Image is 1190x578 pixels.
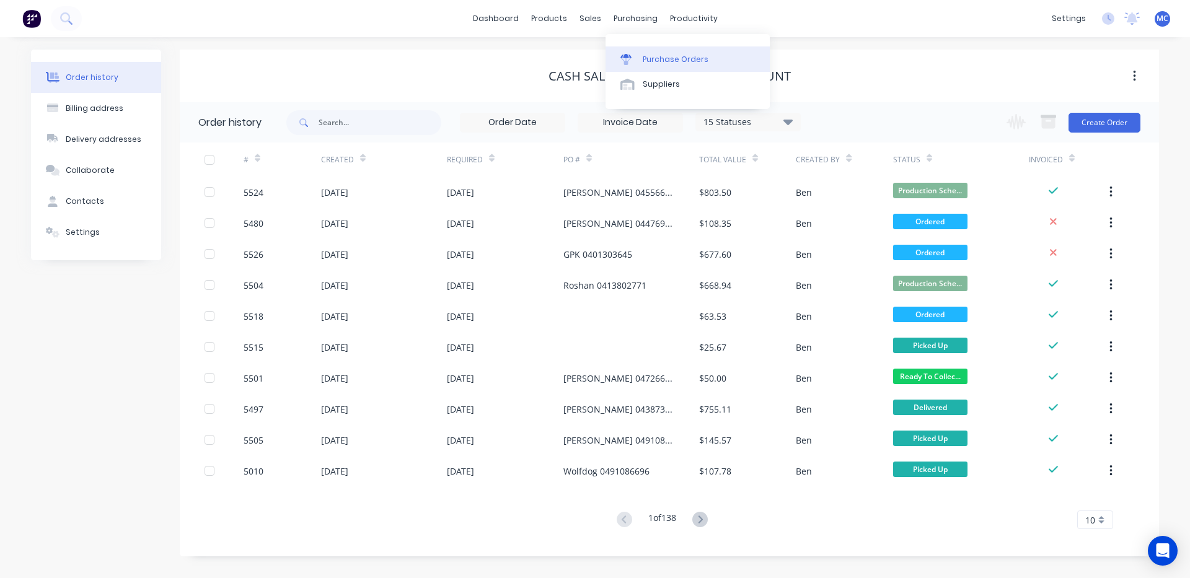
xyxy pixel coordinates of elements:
div: 5501 [244,372,263,385]
div: $803.50 [699,186,731,199]
div: Invoiced [1029,142,1106,177]
div: 15 Statuses [696,115,800,129]
div: Status [893,142,1029,177]
div: [PERSON_NAME] 0491086696 [563,434,674,447]
div: $107.78 [699,465,731,478]
div: Ben [796,403,812,416]
a: Purchase Orders [606,46,770,71]
div: $677.60 [699,248,731,261]
span: Picked Up [893,338,967,353]
div: Ben [796,186,812,199]
div: Total Value [699,142,796,177]
div: $108.35 [699,217,731,230]
div: 5526 [244,248,263,261]
input: Search... [319,110,441,135]
div: [DATE] [321,465,348,478]
div: $25.67 [699,341,726,354]
div: [DATE] [447,341,474,354]
div: CASH SALE - [PERSON_NAME]'S ACCOUNT [549,69,791,84]
div: $668.94 [699,279,731,292]
span: Production Sche... [893,276,967,291]
img: Factory [22,9,41,28]
button: Delivery addresses [31,124,161,155]
div: [DATE] [447,217,474,230]
div: Ben [796,310,812,323]
div: 5524 [244,186,263,199]
div: Created [321,154,354,165]
div: Ben [796,248,812,261]
div: Purchase Orders [643,54,708,65]
div: [DATE] [447,310,474,323]
div: [DATE] [447,403,474,416]
div: Created By [796,154,840,165]
div: 5515 [244,341,263,354]
div: 5505 [244,434,263,447]
div: 5010 [244,465,263,478]
div: Required [447,142,563,177]
div: Collaborate [66,165,115,176]
div: Invoiced [1029,154,1063,165]
div: Roshan 0413802771 [563,279,646,292]
div: 5480 [244,217,263,230]
div: Ben [796,217,812,230]
div: Suppliers [643,79,680,90]
div: [DATE] [321,186,348,199]
div: products [525,9,573,28]
div: Order history [66,72,118,83]
div: Ben [796,341,812,354]
button: Order history [31,62,161,93]
div: Ben [796,465,812,478]
div: [DATE] [447,279,474,292]
div: $63.53 [699,310,726,323]
div: $145.57 [699,434,731,447]
span: 10 [1085,514,1095,527]
div: [PERSON_NAME] 0455662722 [563,186,674,199]
div: productivity [664,9,724,28]
div: [DATE] [321,434,348,447]
input: Order Date [461,113,565,132]
div: [DATE] [321,217,348,230]
span: Picked Up [893,462,967,477]
div: [DATE] [321,248,348,261]
div: Status [893,154,920,165]
div: Ben [796,434,812,447]
div: [PERSON_NAME] 0447698580 [563,217,674,230]
div: [DATE] [447,465,474,478]
span: Ordered [893,307,967,322]
span: Production Sche... [893,183,967,198]
div: [PERSON_NAME] 0472661729 [563,372,674,385]
div: Billing address [66,103,123,114]
button: Settings [31,217,161,248]
span: Picked Up [893,431,967,446]
div: purchasing [607,9,664,28]
div: [DATE] [321,372,348,385]
div: Contacts [66,196,104,207]
div: settings [1046,9,1092,28]
button: Collaborate [31,155,161,186]
div: # [244,142,321,177]
button: Create Order [1069,113,1140,133]
div: $50.00 [699,372,726,385]
div: Settings [66,227,100,238]
div: GPK 0401303645 [563,248,632,261]
div: 5497 [244,403,263,416]
div: Delivery addresses [66,134,141,145]
div: 5518 [244,310,263,323]
button: Contacts [31,186,161,217]
div: 5504 [244,279,263,292]
div: PO # [563,142,699,177]
div: Wolfdog 0491086696 [563,465,650,478]
span: Ordered [893,214,967,229]
div: [DATE] [447,248,474,261]
div: Created [321,142,447,177]
input: Invoice Date [578,113,682,132]
div: [DATE] [321,310,348,323]
div: sales [573,9,607,28]
div: Open Intercom Messenger [1148,536,1178,566]
div: [DATE] [447,434,474,447]
div: [DATE] [321,341,348,354]
div: Order history [198,115,262,130]
div: Required [447,154,483,165]
div: 1 of 138 [648,511,676,529]
div: [DATE] [447,372,474,385]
